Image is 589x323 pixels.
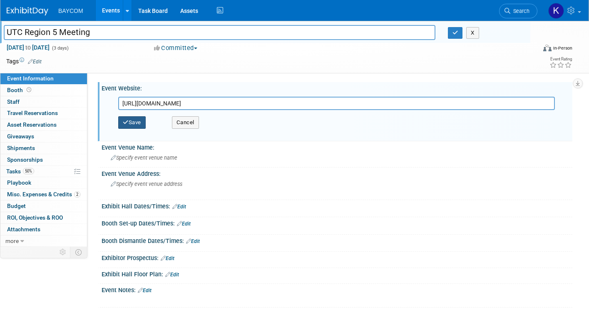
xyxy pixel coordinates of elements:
span: Misc. Expenses & Credits [7,191,80,198]
div: Exhibitor Prospectus: [102,252,572,263]
span: BAYCOM [58,8,83,14]
td: Toggle Event Tabs [70,247,87,258]
a: Edit [172,204,186,210]
img: Kayla Novak [548,3,564,19]
a: Budget [0,200,87,212]
span: Booth not reserved yet [25,87,33,93]
span: 50% [23,168,34,174]
a: Edit [138,288,152,293]
span: Travel Reservations [7,110,58,116]
span: Attachments [7,226,40,233]
a: Edit [177,221,191,227]
div: Event Website: [102,82,572,93]
div: Event Venue Name: [102,141,572,152]
a: Edit [28,59,42,65]
a: Staff [0,96,87,108]
span: Shipments [7,145,35,151]
img: ExhibitDay [7,7,48,15]
td: Tags [6,57,42,65]
a: Misc. Expenses & Credits2 [0,189,87,200]
span: Event Information [7,75,54,82]
a: Sponsorships [0,154,87,165]
a: ROI, Objectives & ROO [0,212,87,223]
span: ROI, Objectives & ROO [7,214,63,221]
span: to [24,44,32,51]
button: Committed [151,44,201,53]
input: Enter URL [118,97,555,110]
a: Giveaways [0,131,87,142]
span: Booth [7,87,33,93]
span: 2 [74,191,80,198]
span: more [5,238,19,244]
div: Exhibit Hall Floor Plan: [102,268,572,279]
button: X [466,27,479,39]
div: Event Rating [549,57,572,61]
div: Event Notes: [102,284,572,295]
a: Attachments [0,224,87,235]
div: Exhibit Hall Dates/Times: [102,200,572,211]
a: Edit [186,238,200,244]
a: Search [499,4,537,18]
a: Event Information [0,73,87,84]
a: Playbook [0,177,87,188]
a: Shipments [0,143,87,154]
span: Specify event venue address [111,181,182,187]
div: Booth Set-up Dates/Times: [102,217,572,228]
a: Edit [165,272,179,278]
button: Save [118,116,146,129]
div: Booth Dismantle Dates/Times: [102,235,572,245]
a: Edit [161,255,174,261]
span: Giveaways [7,133,34,140]
span: Staff [7,98,20,105]
a: Travel Reservations [0,108,87,119]
span: Sponsorships [7,156,43,163]
div: Event Venue Address: [102,168,572,178]
a: Asset Reservations [0,119,87,130]
a: more [0,235,87,247]
img: Format-Inperson.png [543,45,552,51]
a: Tasks50% [0,166,87,177]
span: Search [510,8,529,14]
div: Event Format [488,43,572,56]
span: (3 days) [51,45,69,51]
span: [DATE] [DATE] [6,44,50,51]
span: Tasks [6,168,34,175]
td: Personalize Event Tab Strip [56,247,70,258]
div: In-Person [553,45,572,51]
a: Booth [0,85,87,96]
span: Playbook [7,179,31,186]
span: Budget [7,203,26,209]
span: Asset Reservations [7,121,57,128]
span: Specify event venue name [111,155,177,161]
button: Cancel [172,116,199,129]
